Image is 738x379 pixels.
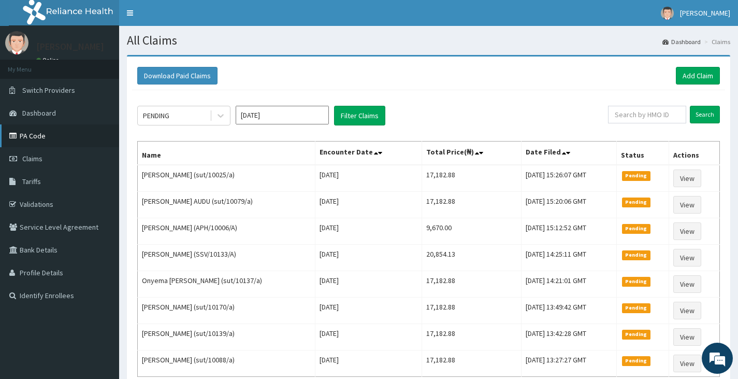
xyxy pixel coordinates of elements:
td: 17,182.88 [422,192,521,218]
a: View [673,355,701,372]
a: Add Claim [676,67,720,85]
td: [PERSON_NAME] (APH/10006/A) [138,218,315,245]
li: Claims [702,37,730,46]
button: Download Paid Claims [137,67,218,85]
a: View [673,222,701,240]
td: 20,854.13 [422,245,521,271]
span: Pending [622,303,650,313]
td: [DATE] 15:26:07 GMT [521,165,616,192]
td: [DATE] [315,218,422,245]
input: Search [690,106,720,123]
div: Chat with us now [54,58,174,72]
td: [PERSON_NAME] AUDU (sut/10079/a) [138,192,315,218]
div: PENDING [143,110,169,121]
td: [DATE] [315,245,422,271]
span: Pending [622,198,650,207]
span: Claims [22,154,42,163]
h1: All Claims [127,34,730,47]
td: [DATE] [315,192,422,218]
span: Pending [622,330,650,339]
th: Date Filed [521,142,616,165]
td: [PERSON_NAME] (SSV/10133/A) [138,245,315,271]
td: [DATE] 13:27:27 GMT [521,350,616,377]
td: 17,182.88 [422,271,521,298]
img: d_794563401_company_1708531726252_794563401 [19,52,42,78]
td: [DATE] 15:12:52 GMT [521,218,616,245]
span: [PERSON_NAME] [680,8,730,18]
td: [DATE] 13:42:28 GMT [521,324,616,350]
span: Pending [622,250,650,260]
span: Pending [622,224,650,233]
td: [DATE] [315,165,422,192]
a: View [673,170,701,187]
td: [DATE] [315,350,422,377]
td: [DATE] [315,298,422,324]
td: Onyema [PERSON_NAME] (sut/10137/a) [138,271,315,298]
span: Pending [622,277,650,286]
td: 17,182.88 [422,165,521,192]
td: [DATE] 14:21:01 GMT [521,271,616,298]
th: Name [138,142,315,165]
a: View [673,275,701,293]
th: Encounter Date [315,142,422,165]
th: Actions [669,142,720,165]
input: Search by HMO ID [608,106,686,123]
a: Online [36,57,61,64]
td: [DATE] 15:20:06 GMT [521,192,616,218]
td: 17,182.88 [422,324,521,350]
a: View [673,328,701,346]
a: Dashboard [662,37,701,46]
span: Dashboard [22,108,56,118]
td: [PERSON_NAME] (sut/10088/a) [138,350,315,377]
td: [DATE] 13:49:42 GMT [521,298,616,324]
td: [PERSON_NAME] (sut/10170/a) [138,298,315,324]
img: User Image [661,7,674,20]
span: Switch Providers [22,86,75,95]
img: User Image [5,31,28,54]
div: Minimize live chat window [170,5,195,30]
td: [DATE] 14:25:11 GMT [521,245,616,271]
td: [PERSON_NAME] (sut/10025/a) [138,165,315,192]
td: [PERSON_NAME] (sut/10139/a) [138,324,315,350]
span: We're online! [60,120,143,224]
p: [PERSON_NAME] [36,42,104,51]
a: View [673,196,701,214]
span: Pending [622,171,650,180]
a: View [673,249,701,266]
td: [DATE] [315,271,422,298]
td: [DATE] [315,324,422,350]
td: 9,670.00 [422,218,521,245]
td: 17,182.88 [422,298,521,324]
th: Total Price(₦) [422,142,521,165]
th: Status [616,142,669,165]
button: Filter Claims [334,106,385,125]
td: 17,182.88 [422,350,521,377]
input: Select Month and Year [236,106,329,124]
a: View [673,302,701,319]
span: Pending [622,356,650,366]
span: Tariffs [22,177,41,186]
textarea: Type your message and hit 'Enter' [5,261,197,298]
